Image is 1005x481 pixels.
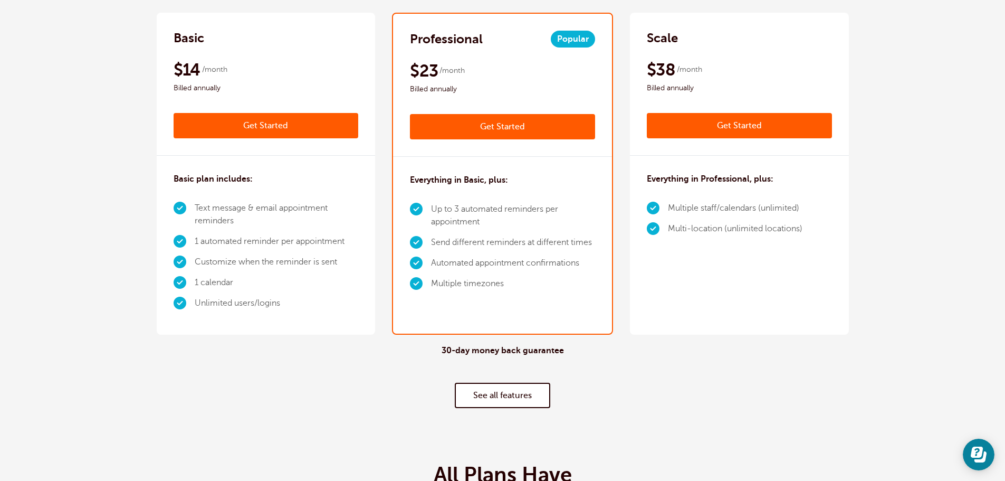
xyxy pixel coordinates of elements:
iframe: Resource center [963,439,994,470]
span: Billed annually [410,83,595,96]
a: Get Started [410,114,595,139]
li: Customize when the reminder is sent [195,252,359,272]
li: Up to 3 automated reminders per appointment [431,199,595,232]
li: 1 automated reminder per appointment [195,231,359,252]
li: Multiple staff/calendars (unlimited) [668,198,802,219]
span: /month [677,63,702,76]
span: Billed annually [647,82,832,95]
h2: Basic [174,30,204,46]
li: Multi-location (unlimited locations) [668,219,802,239]
li: Text message & email appointment reminders [195,198,359,231]
span: $23 [410,60,438,81]
a: See all features [455,383,550,408]
li: Send different reminders at different times [431,232,595,253]
span: $38 [647,59,675,80]
span: /month [439,64,465,77]
li: Multiple timezones [431,273,595,294]
h2: Professional [410,31,483,48]
h4: 30-day money back guarantee [442,346,564,356]
li: Automated appointment confirmations [431,253,595,273]
h3: Everything in Professional, plus: [647,173,773,185]
li: Unlimited users/logins [195,293,359,314]
span: Billed annually [174,82,359,95]
span: $14 [174,59,200,80]
span: Popular [551,31,595,48]
span: /month [202,63,227,76]
h3: Everything in Basic, plus: [410,174,508,186]
a: Get Started [647,113,832,138]
li: 1 calendar [195,272,359,293]
h2: Scale [647,30,678,46]
a: Get Started [174,113,359,138]
h3: Basic plan includes: [174,173,253,185]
